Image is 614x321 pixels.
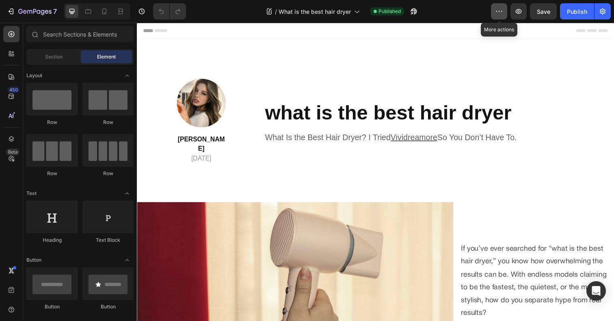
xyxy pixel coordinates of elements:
[26,303,78,310] div: Button
[121,69,134,82] span: Toggle open
[26,190,37,197] span: Text
[378,8,401,15] span: Published
[82,303,134,310] div: Button
[121,187,134,200] span: Toggle open
[26,170,78,177] div: Row
[567,7,587,16] div: Publish
[121,254,134,267] span: Toggle open
[82,119,134,126] div: Row
[586,281,606,301] div: Open Intercom Messenger
[331,225,482,304] p: If you’ve ever searched for “what is the best hair dryer,” you know how overwhelming the results ...
[6,149,19,155] div: Beta
[279,7,351,16] span: What is the best hair dryer
[537,8,550,15] span: Save
[26,256,41,264] span: Button
[82,236,134,244] div: Text Block
[275,7,277,16] span: /
[26,119,78,126] div: Row
[53,7,57,16] p: 7
[530,3,557,20] button: Save
[259,113,307,121] a: Vividreamore
[97,53,116,61] span: Element
[560,3,594,20] button: Publish
[26,72,42,79] span: Layout
[137,23,614,321] iframe: Design area
[45,53,63,61] span: Section
[82,170,134,177] div: Row
[153,3,186,20] div: Undo/Redo
[3,3,61,20] button: 7
[26,26,134,42] input: Search Sections & Elements
[26,236,78,244] div: Heading
[8,87,19,93] div: 450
